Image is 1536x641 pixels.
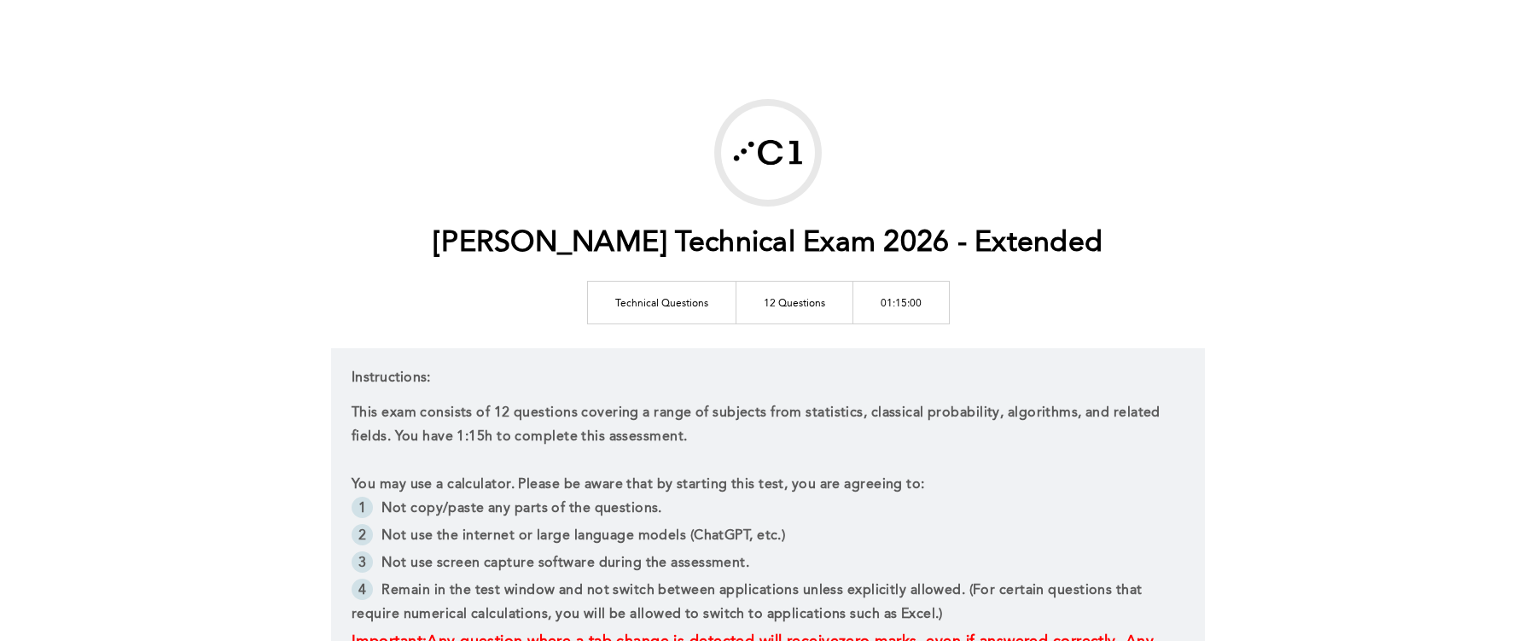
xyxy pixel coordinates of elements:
[352,497,1184,524] li: Not copy/paste any parts of the questions.
[587,281,736,323] td: Technical Questions
[352,551,1184,579] li: Not use screen capture software during the assessment.
[736,281,852,323] td: 12 Questions
[433,226,1103,261] h1: [PERSON_NAME] Technical Exam 2026 - Extended
[352,473,1184,497] p: You may use a calculator. Please be aware that by starting this test, you are agreeing to:
[852,281,949,323] td: 01:15:00
[352,524,1184,551] li: Not use the internet or large language models (ChatGPT, etc.)
[352,579,1184,630] li: Remain in the test window and not switch between applications unless explicitly allowed. (For cer...
[352,401,1184,449] p: This exam consists of 12 questions covering a range of subjects from statistics, classical probab...
[721,106,815,200] img: Marshall Wace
